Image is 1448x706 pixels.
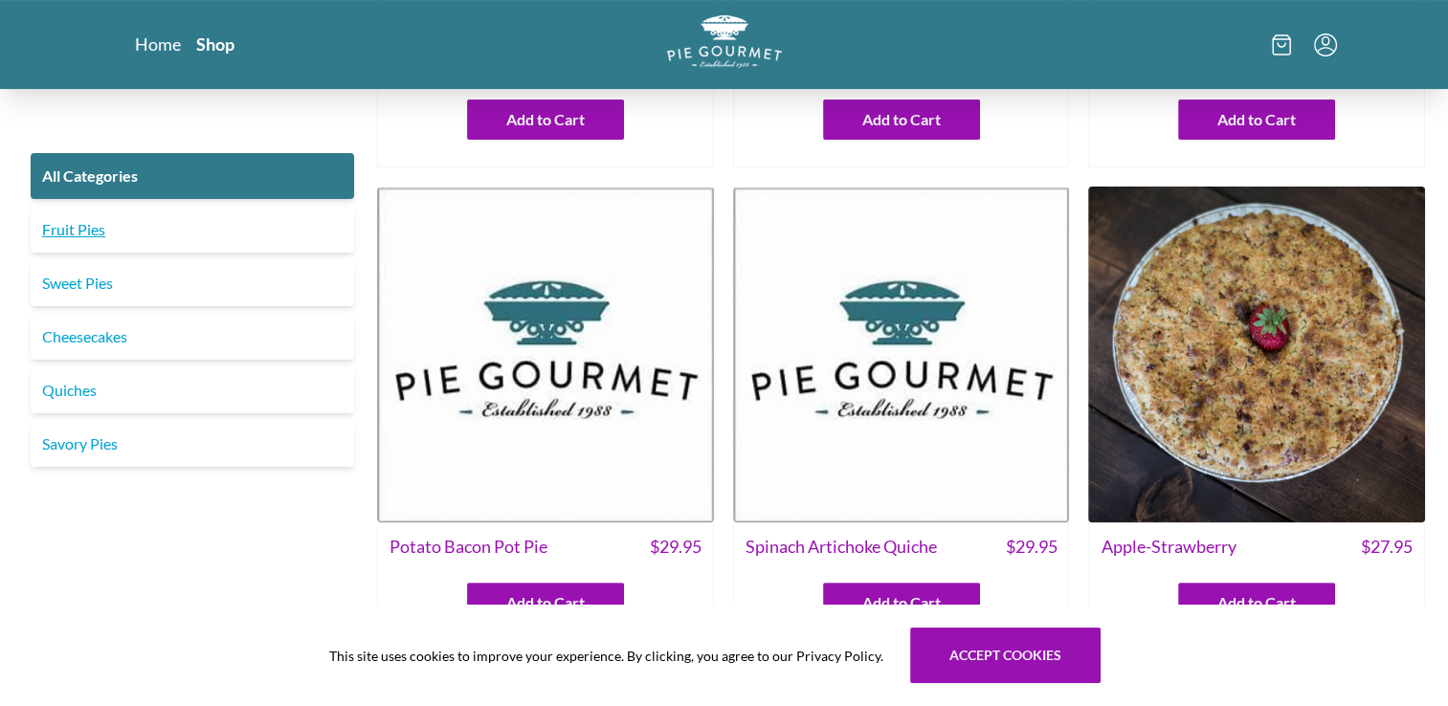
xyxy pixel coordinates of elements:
img: Apple-Strawberry [1088,187,1425,523]
button: Add to Cart [1178,99,1335,140]
span: Apple-Strawberry [1101,534,1236,560]
span: Spinach Artichoke Quiche [746,534,937,560]
span: $ 27.95 [1361,534,1413,560]
span: This site uses cookies to improve your experience. By clicking, you agree to our Privacy Policy. [329,646,883,666]
a: Cheesecakes [31,314,354,360]
a: Sweet Pies [31,260,354,306]
img: Spinach Artichoke Quiche [733,187,1070,523]
span: $ 29.95 [1005,534,1057,560]
a: Home [135,33,181,55]
a: Quiches [31,367,354,413]
a: Shop [196,33,234,55]
span: Add to Cart [1217,591,1296,614]
span: $ 29.95 [650,534,702,560]
span: Potato Bacon Pot Pie [390,534,547,560]
span: Add to Cart [862,591,941,614]
img: logo [667,15,782,68]
a: Fruit Pies [31,207,354,253]
button: Accept cookies [910,628,1101,683]
span: Add to Cart [1217,108,1296,131]
a: All Categories [31,153,354,199]
button: Add to Cart [1178,583,1335,623]
a: Logo [667,15,782,74]
button: Add to Cart [823,99,980,140]
a: Savory Pies [31,421,354,467]
button: Add to Cart [467,99,624,140]
span: Add to Cart [506,108,585,131]
button: Add to Cart [467,583,624,623]
span: Add to Cart [862,108,941,131]
span: Add to Cart [506,591,585,614]
img: Potato Bacon Pot Pie [377,187,714,523]
button: Add to Cart [823,583,980,623]
button: Menu [1314,33,1337,56]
